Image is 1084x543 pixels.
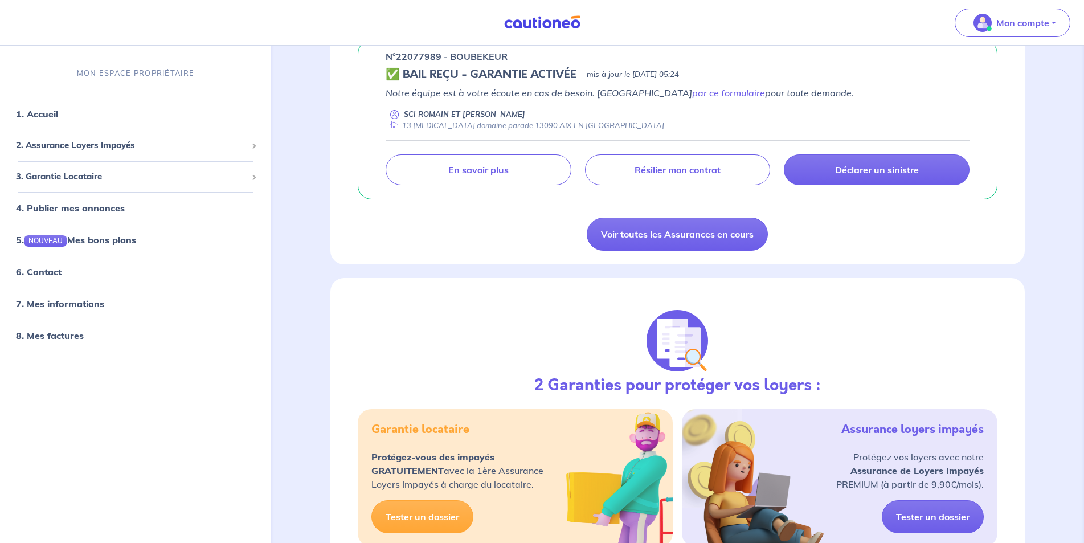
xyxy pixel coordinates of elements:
h5: Garantie locataire [371,423,469,436]
h3: 2 Garanties pour protéger vos loyers : [534,376,821,395]
div: 2. Assurance Loyers Impayés [5,134,267,157]
div: 7. Mes informations [5,293,267,316]
a: Déclarer un sinistre [784,154,970,185]
a: Résilier mon contrat [585,154,771,185]
p: Mon compte [996,16,1049,30]
strong: Protégez-vous des impayés GRATUITEMENT [371,451,494,476]
div: 1. Accueil [5,103,267,125]
a: Tester un dossier [882,500,984,533]
strong: Assurance de Loyers Impayés [850,465,984,476]
a: Tester un dossier [371,500,473,533]
h5: ✅ BAIL REÇU - GARANTIE ACTIVÉE [386,68,576,81]
div: 4. Publier mes annonces [5,197,267,219]
p: En savoir plus [448,164,509,175]
a: 6. Contact [16,267,62,278]
img: illu_account_valid_menu.svg [973,14,992,32]
a: 8. Mes factures [16,330,84,342]
div: state: CONTRACT-VALIDATED, Context: ,MAYBE-CERTIFICATE,,LESSOR-DOCUMENTS,IS-ODEALIM [386,68,970,81]
p: avec la 1ère Assurance Loyers Impayés à charge du locataire. [371,450,543,491]
a: Voir toutes les Assurances en cours [587,218,768,251]
a: 1. Accueil [16,108,58,120]
span: 2. Assurance Loyers Impayés [16,139,247,152]
div: 13 [MEDICAL_DATA] domaine parade 13090 AIX EN [GEOGRAPHIC_DATA] [386,120,664,131]
span: 3. Garantie Locataire [16,170,247,183]
p: Protégez vos loyers avec notre PREMIUM (à partir de 9,90€/mois). [836,450,984,491]
img: justif-loupe [647,310,708,371]
a: 4. Publier mes annonces [16,202,125,214]
button: illu_account_valid_menu.svgMon compte [955,9,1070,37]
p: Résilier mon contrat [635,164,721,175]
p: SCI ROMAIN ET [PERSON_NAME] [404,109,525,120]
p: Déclarer un sinistre [835,164,919,175]
a: En savoir plus [386,154,571,185]
p: - mis à jour le [DATE] 05:24 [581,69,679,80]
a: par ce formulaire [692,87,765,99]
p: MON ESPACE PROPRIÉTAIRE [77,68,194,79]
h5: Assurance loyers impayés [841,423,984,436]
img: Cautioneo [500,15,585,30]
a: 5.NOUVEAUMes bons plans [16,234,136,246]
div: 3. Garantie Locataire [5,166,267,188]
p: Notre équipe est à votre écoute en cas de besoin. [GEOGRAPHIC_DATA] pour toute demande. [386,86,970,100]
p: n°22077989 - BOUBEKEUR [386,50,508,63]
div: 8. Mes factures [5,325,267,348]
a: 7. Mes informations [16,299,104,310]
div: 6. Contact [5,261,267,284]
div: 5.NOUVEAUMes bons plans [5,228,267,251]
